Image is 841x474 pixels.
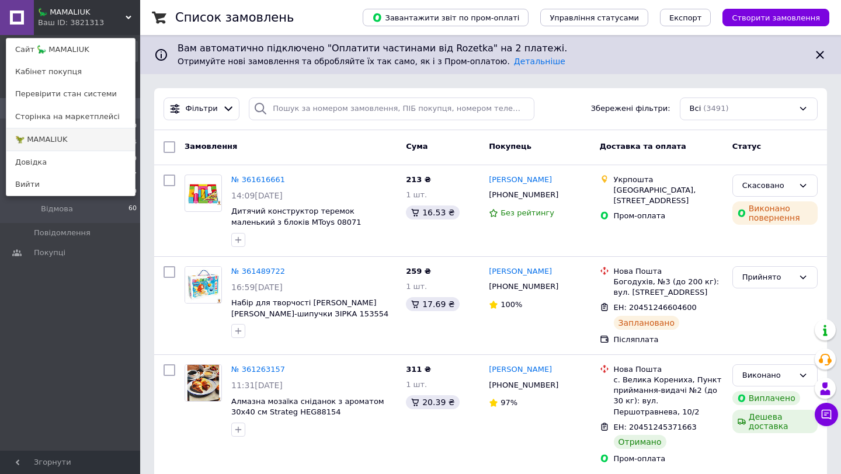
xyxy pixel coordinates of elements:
span: 213 ₴ [406,175,431,184]
a: Довідка [6,151,135,173]
div: Виплачено [732,391,800,405]
div: Виконано [742,370,794,382]
img: Фото товару [185,181,221,205]
a: Фото товару [185,266,222,304]
span: Завантажити звіт по пром-оплаті [372,12,519,23]
div: Прийнято [742,271,794,284]
span: Cума [406,142,428,151]
input: Пошук за номером замовлення, ПІБ покупця, номером телефону, Email, номером накладної [249,97,534,120]
span: 97% [501,398,517,407]
div: Пром-оплата [614,211,723,221]
div: 16.53 ₴ [406,205,459,219]
span: 259 ₴ [406,267,431,276]
a: Дитячий конструктор теремок маленький з блоків MToys 08071 [231,207,362,226]
a: № 361616661 [231,175,285,184]
div: 20.39 ₴ [406,395,459,409]
span: 60 [128,204,137,214]
span: Управління статусами [550,13,639,22]
span: ЕН: 20451245371663 [614,423,697,431]
div: 17.69 ₴ [406,297,459,311]
span: Всі [690,103,701,114]
div: Нова Пошта [614,266,723,277]
h1: Список замовлень [175,11,294,25]
div: Виконано повернення [732,201,818,225]
div: [PHONE_NUMBER] [486,279,561,294]
div: [GEOGRAPHIC_DATA], [STREET_ADDRESS] [614,185,723,206]
span: Збережені фільтри: [591,103,670,114]
a: Алмазна мозаїка сніданок з ароматом 30х40 см Strateg HEG88154 [231,397,384,417]
a: [PERSON_NAME] [489,175,552,186]
span: 16:59[DATE] [231,283,283,292]
span: (3491) [703,104,728,113]
span: Покупець [489,142,531,151]
span: Відмова [41,204,73,214]
div: Післяплата [614,334,723,345]
span: 1 шт. [406,282,427,291]
span: Замовлення [185,142,237,151]
a: Створити замовлення [711,13,829,22]
span: Створити замовлення [732,13,820,22]
span: Вам автоматично підключено "Оплатити частинами від Rozetka" на 2 платежі. [178,42,804,55]
div: Богодухів, №3 (до 200 кг): вул. [STREET_ADDRESS] [614,277,723,298]
div: Пром-оплата [614,454,723,464]
div: [PHONE_NUMBER] [486,378,561,393]
button: Чат з покупцем [815,403,838,426]
div: Заплановано [614,316,680,330]
span: 311 ₴ [406,365,431,374]
img: Фото товару [185,267,221,303]
div: Скасовано [742,180,794,192]
span: ЕН: 20451246604600 [614,303,697,312]
a: Фото товару [185,364,222,402]
a: Перевірити стан системи [6,83,135,105]
span: Без рейтингу [501,208,554,217]
span: Отримуйте нові замовлення та обробляйте їх так само, як і з Пром-оплатою. [178,57,565,66]
span: 11:31[DATE] [231,381,283,390]
span: Статус [732,142,762,151]
a: № 361263157 [231,365,285,374]
a: [PERSON_NAME] [489,266,552,277]
div: Ваш ID: 3821313 [38,18,87,28]
span: Покупці [34,248,65,258]
div: Нова Пошта [614,364,723,375]
span: 100% [501,300,522,309]
div: с. Велика Корениха, Пункт приймання-видачі №2 (до 30 кг): вул. Першотравнева, 10/2 [614,375,723,417]
button: Завантажити звіт по пром-оплаті [363,9,529,26]
a: Вийти [6,173,135,196]
span: 14:09[DATE] [231,191,283,200]
span: 1 шт. [406,380,427,389]
span: Експорт [669,13,702,22]
a: Набір для творчості [PERSON_NAME] [PERSON_NAME]-шипучки ЗІРКА 153554 [231,298,388,318]
a: Фото товару [185,175,222,212]
button: Створити замовлення [722,9,829,26]
span: Доставка та оплата [600,142,686,151]
button: Експорт [660,9,711,26]
div: Укрпошта [614,175,723,185]
a: 🦖 MAMALIUK [6,128,135,151]
img: Фото товару [185,365,221,401]
a: Кабінет покупця [6,61,135,83]
span: 1 шт. [406,190,427,199]
a: № 361489722 [231,267,285,276]
a: Сторінка на маркетплейсі [6,106,135,128]
div: [PHONE_NUMBER] [486,187,561,203]
a: [PERSON_NAME] [489,364,552,375]
div: Дешева доставка [732,410,818,433]
span: Повідомлення [34,228,91,238]
div: Отримано [614,435,666,449]
button: Управління статусами [540,9,648,26]
span: 🦕 MAMALIUK [38,7,126,18]
span: Фільтри [186,103,218,114]
a: Сайт 🦕 MAMALIUK [6,39,135,61]
a: Детальніше [514,57,565,66]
